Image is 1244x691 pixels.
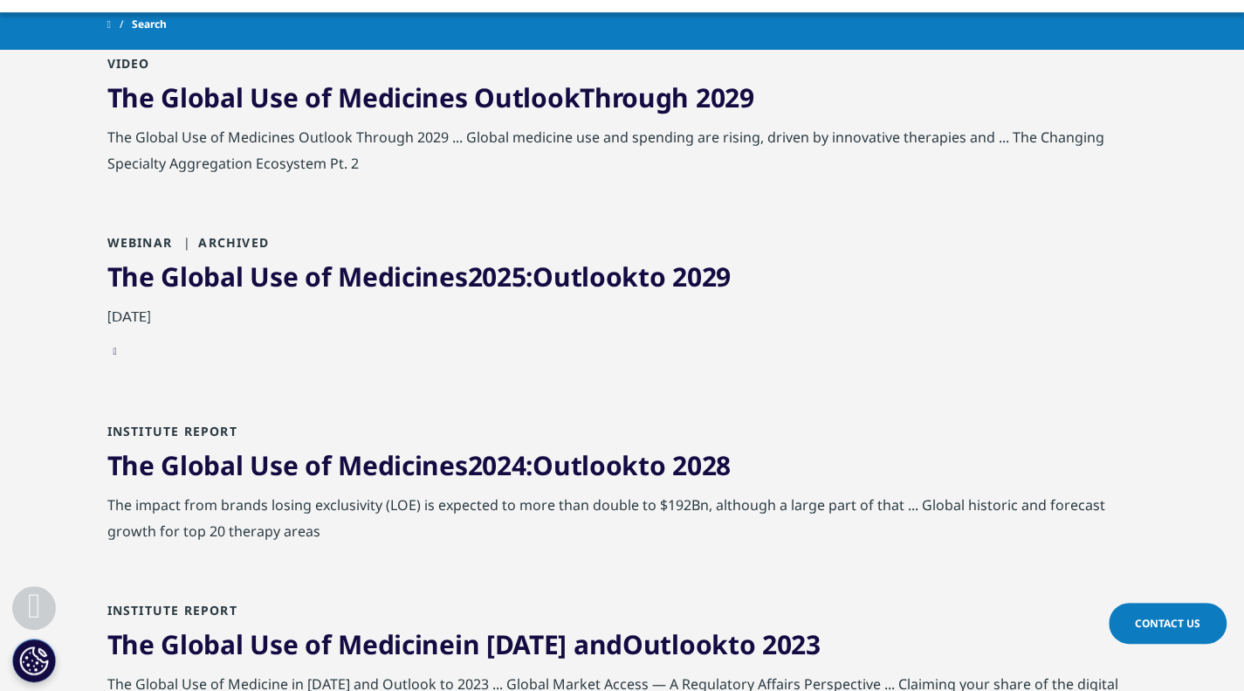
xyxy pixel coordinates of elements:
span: The [107,79,155,115]
span: Institute Report [107,602,237,618]
span: Use [250,626,298,662]
span: of [305,626,331,662]
a: The Global Use of Medicines2024:Outlookto 2028 [107,447,731,483]
span: Global [161,259,243,294]
span: Outlook [533,447,638,483]
span: Institute Report [107,423,237,439]
a: Contact Us [1109,603,1227,644]
span: Medicines [338,447,467,483]
span: The [107,626,155,662]
span: Contact Us [1135,616,1200,631]
div: The impact from brands losing exclusivity (LOE) is expected to more than double to $192Bn, althou... [107,492,1137,553]
span: The [107,259,155,294]
span: Archived [176,234,269,251]
span: Use [250,79,298,115]
span: Webinar [107,234,172,251]
a: The Global Use of Medicines2025:Outlookto 2029 [107,259,731,294]
span: Outlook [533,259,638,294]
span: of [305,447,331,483]
span: Medicines [338,79,467,115]
span: Global [161,447,243,483]
a: The Global Use of Medicinein [DATE] andOutlookto 2023 [107,626,821,662]
span: Global [161,79,243,115]
span: Search [132,9,167,40]
span: Video [107,55,150,72]
div: The Global Use of Medicines Outlook Through 2029 ... Global medicine use and spending are rising,... [107,124,1137,185]
span: The [107,447,155,483]
span: of [305,259,331,294]
span: Global [161,626,243,662]
span: Medicine [338,626,455,662]
button: Cookies Settings [12,639,56,682]
span: of [305,79,331,115]
span: Outlook [474,79,580,115]
span: Medicines [338,259,467,294]
div: [DATE] [107,303,1137,338]
span: Use [250,259,298,294]
a: The Global Use of Medicines OutlookThrough 2029 [107,79,754,115]
span: Outlook [622,626,728,662]
span: Use [250,447,298,483]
